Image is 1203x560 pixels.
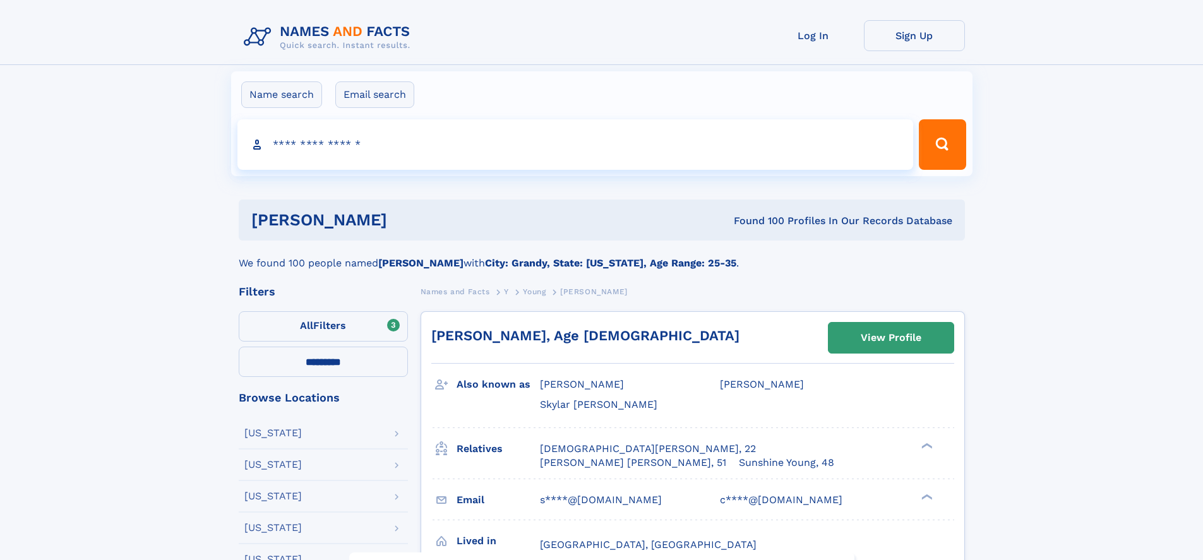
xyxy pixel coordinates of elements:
[431,328,739,343] a: [PERSON_NAME], Age [DEMOGRAPHIC_DATA]
[540,442,756,456] a: [DEMOGRAPHIC_DATA][PERSON_NAME], 22
[523,283,546,299] a: Young
[457,489,540,511] h3: Email
[763,20,864,51] a: Log In
[720,378,804,390] span: [PERSON_NAME]
[560,287,628,296] span: [PERSON_NAME]
[919,119,966,170] button: Search Button
[239,241,965,271] div: We found 100 people named with .
[335,81,414,108] label: Email search
[244,428,302,438] div: [US_STATE]
[540,398,657,410] span: Skylar [PERSON_NAME]
[239,286,408,297] div: Filters
[485,257,736,269] b: City: Grandy, State: [US_STATE], Age Range: 25-35
[918,492,933,501] div: ❯
[457,530,540,552] h3: Lived in
[239,311,408,342] label: Filters
[457,374,540,395] h3: Also known as
[244,460,302,470] div: [US_STATE]
[239,392,408,403] div: Browse Locations
[864,20,965,51] a: Sign Up
[540,378,624,390] span: [PERSON_NAME]
[560,214,952,228] div: Found 100 Profiles In Our Records Database
[829,323,954,353] a: View Profile
[378,257,464,269] b: [PERSON_NAME]
[739,456,834,470] a: Sunshine Young, 48
[244,491,302,501] div: [US_STATE]
[239,20,421,54] img: Logo Names and Facts
[918,441,933,450] div: ❯
[421,283,490,299] a: Names and Facts
[457,438,540,460] h3: Relatives
[861,323,921,352] div: View Profile
[244,523,302,533] div: [US_STATE]
[237,119,914,170] input: search input
[540,456,726,470] a: [PERSON_NAME] [PERSON_NAME], 51
[251,212,561,228] h1: [PERSON_NAME]
[504,287,509,296] span: Y
[504,283,509,299] a: Y
[523,287,546,296] span: Young
[241,81,322,108] label: Name search
[300,319,313,331] span: All
[540,539,757,551] span: [GEOGRAPHIC_DATA], [GEOGRAPHIC_DATA]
